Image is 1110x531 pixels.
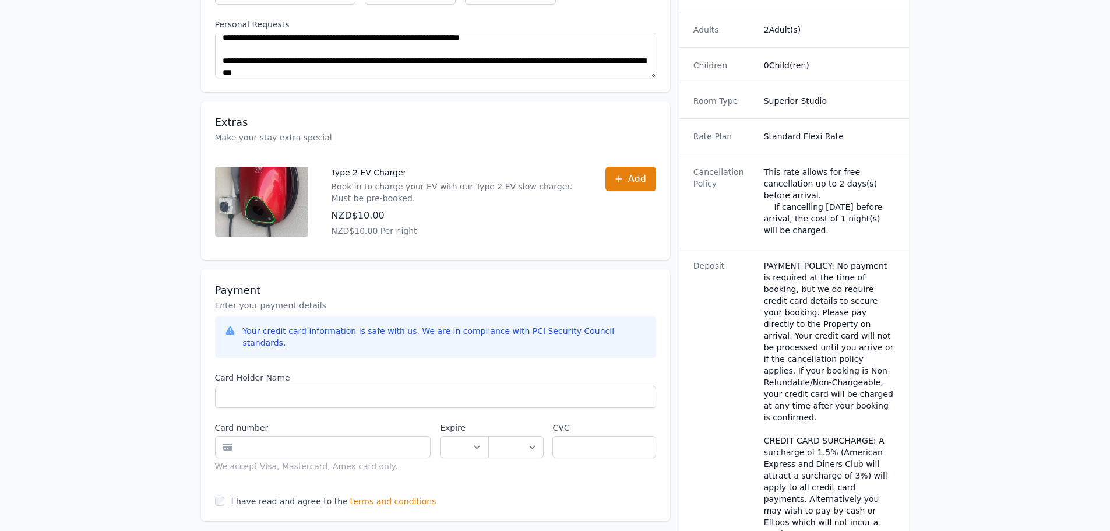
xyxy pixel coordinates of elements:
dd: 0 Child(ren) [764,59,896,71]
label: CVC [552,422,656,434]
p: NZD$10.00 [332,209,582,223]
dt: Adults [693,24,755,36]
p: Make your stay extra special [215,132,656,143]
div: Your credit card information is safe with us. We are in compliance with PCI Security Council stan... [243,325,647,349]
label: Card number [215,422,431,434]
span: Add [628,172,646,186]
div: We accept Visa, Mastercard, Amex card only. [215,460,431,472]
p: Enter your payment details [215,300,656,311]
h3: Extras [215,115,656,129]
dd: 2 Adult(s) [764,24,896,36]
span: terms and conditions [350,495,436,507]
dt: Rate Plan [693,131,755,142]
dd: Standard Flexi Rate [764,131,896,142]
label: Card Holder Name [215,372,656,384]
dt: Room Type [693,95,755,107]
label: I have read and agree to the [231,497,348,506]
div: This rate allows for free cancellation up to 2 days(s) before arrival. If cancelling [DATE] befor... [764,166,896,236]
label: . [488,422,543,434]
label: Expire [440,422,488,434]
dd: Superior Studio [764,95,896,107]
p: Book in to charge your EV with our Type 2 EV slow charger. Must be pre-booked. [332,181,582,204]
label: Personal Requests [215,19,656,30]
dt: Children [693,59,755,71]
h3: Payment [215,283,656,297]
img: Type 2 EV Charger [215,167,308,237]
dt: Cancellation Policy [693,166,755,236]
p: Type 2 EV Charger [332,167,582,178]
button: Add [605,167,656,191]
p: NZD$10.00 Per night [332,225,582,237]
